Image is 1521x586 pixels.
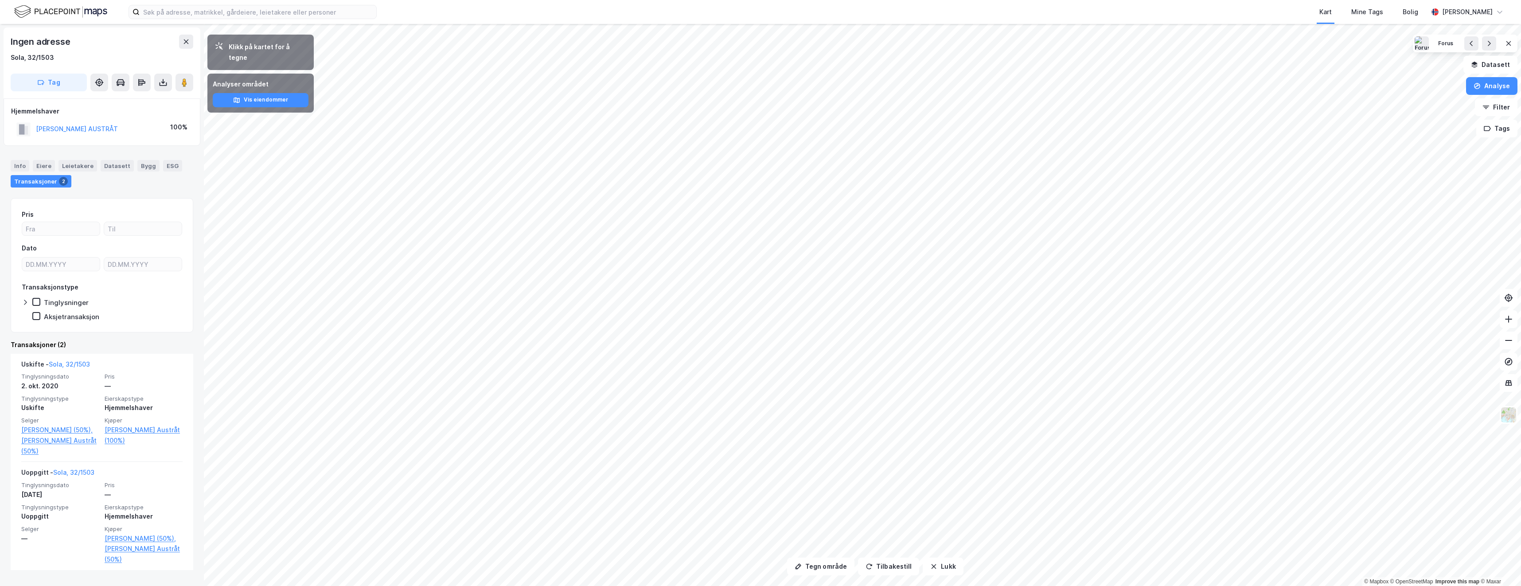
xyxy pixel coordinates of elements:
[140,5,376,19] input: Søk på adresse, matrikkel, gårdeiere, leietakere eller personer
[170,122,187,133] div: 100%
[105,525,183,533] span: Kjøper
[1415,36,1429,51] img: Forus
[21,481,99,489] span: Tinglysningsdato
[21,504,99,511] span: Tinglysningstype
[787,558,854,575] button: Tegn område
[21,373,99,380] span: Tinglysningsdato
[213,79,308,90] div: Analyser området
[21,402,99,413] div: Uskifte
[33,160,55,172] div: Eiere
[21,359,90,373] div: Uskifte -
[11,52,54,63] div: Sola, 32/1503
[1435,578,1479,585] a: Improve this map
[1476,120,1517,137] button: Tags
[101,160,134,172] div: Datasett
[21,395,99,402] span: Tinglysningstype
[137,160,160,172] div: Bygg
[1477,543,1521,586] div: Kontrollprogram for chat
[22,243,37,254] div: Dato
[21,489,99,500] div: [DATE]
[1319,7,1332,17] div: Kart
[858,558,919,575] button: Tilbakestill
[21,467,94,481] div: Uoppgitt -
[105,481,183,489] span: Pris
[1442,7,1493,17] div: [PERSON_NAME]
[11,74,87,91] button: Tag
[44,313,99,321] div: Aksjetransaksjon
[1475,98,1517,116] button: Filter
[59,177,68,186] div: 2
[1432,36,1459,51] button: Forus
[104,258,182,271] input: DD.MM.YYYY
[105,381,183,391] div: —
[21,525,99,533] span: Selger
[1364,578,1388,585] a: Mapbox
[229,42,307,63] div: Klikk på kartet for å tegne
[22,282,78,293] div: Transaksjonstype
[22,222,100,235] input: Fra
[105,417,183,424] span: Kjøper
[58,160,97,172] div: Leietakere
[44,298,89,307] div: Tinglysninger
[11,106,193,117] div: Hjemmelshaver
[22,258,100,271] input: DD.MM.YYYY
[53,469,94,476] a: Sola, 32/1503
[11,175,71,188] div: Transaksjoner
[22,209,34,220] div: Pris
[11,160,29,172] div: Info
[104,222,182,235] input: Til
[11,340,193,350] div: Transaksjoner (2)
[1500,406,1517,423] img: Z
[105,504,183,511] span: Eierskapstype
[105,543,183,565] a: [PERSON_NAME] Austråt (50%)
[1438,40,1454,47] div: Forus
[105,395,183,402] span: Eierskapstype
[21,381,99,391] div: 2. okt. 2020
[1351,7,1383,17] div: Mine Tags
[1390,578,1433,585] a: OpenStreetMap
[21,511,99,522] div: Uoppgitt
[1466,77,1517,95] button: Analyse
[21,425,99,435] a: [PERSON_NAME] (50%),
[923,558,963,575] button: Lukk
[21,417,99,424] span: Selger
[163,160,182,172] div: ESG
[14,4,107,20] img: logo.f888ab2527a4732fd821a326f86c7f29.svg
[21,533,99,544] div: —
[105,489,183,500] div: —
[1403,7,1418,17] div: Bolig
[105,425,183,446] a: [PERSON_NAME] Austråt (100%)
[213,93,308,107] button: Vis eiendommer
[11,35,72,49] div: Ingen adresse
[49,360,90,368] a: Sola, 32/1503
[105,373,183,380] span: Pris
[1463,56,1517,74] button: Datasett
[105,402,183,413] div: Hjemmelshaver
[1477,543,1521,586] iframe: Chat Widget
[105,533,183,544] a: [PERSON_NAME] (50%),
[21,435,99,457] a: [PERSON_NAME] Austråt (50%)
[105,511,183,522] div: Hjemmelshaver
